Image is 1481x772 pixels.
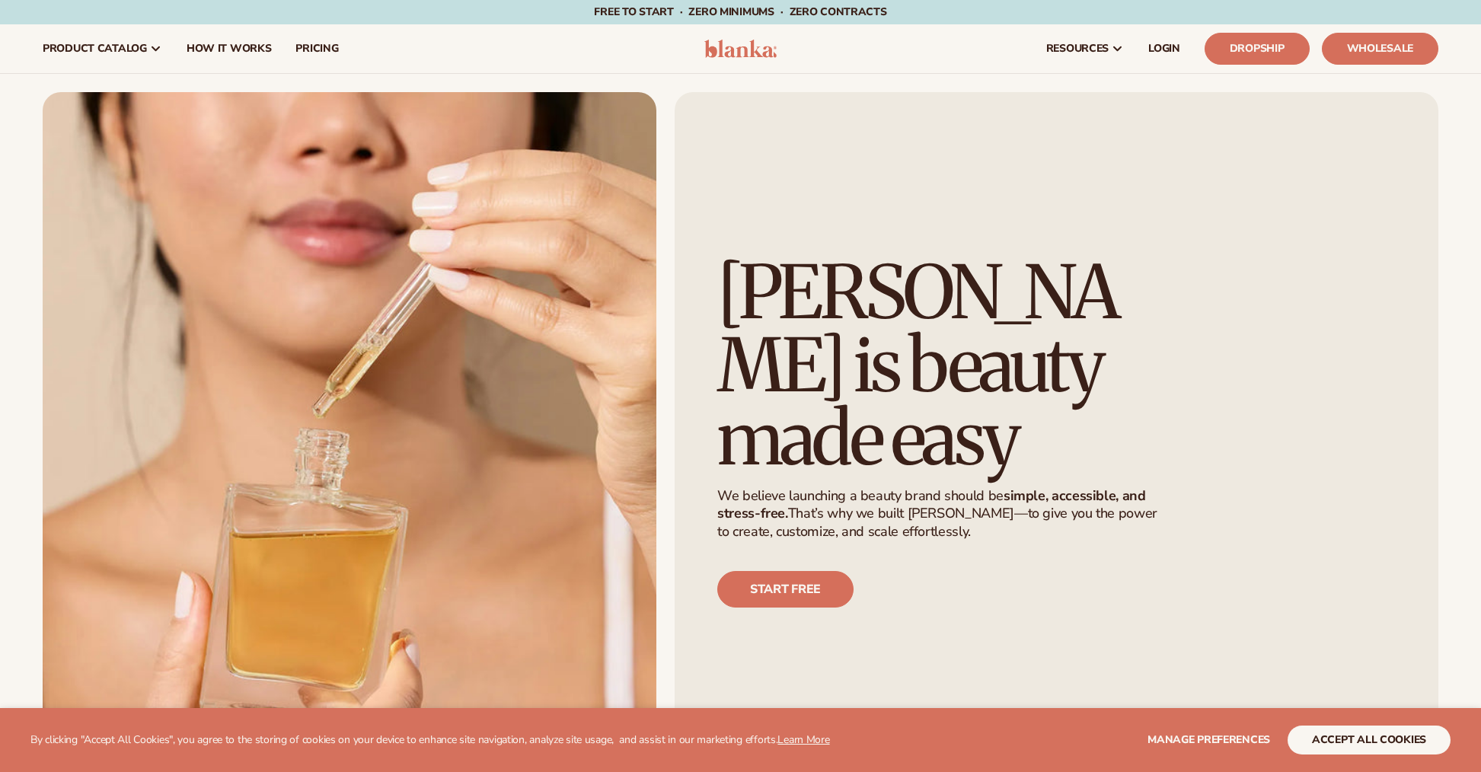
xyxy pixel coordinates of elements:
[717,486,1146,522] strong: simple, accessible, and stress-free.
[1288,726,1451,754] button: accept all cookies
[283,24,350,73] a: pricing
[1147,732,1270,747] span: Manage preferences
[174,24,284,73] a: How It Works
[43,43,147,55] span: product catalog
[717,571,854,608] a: Start free
[594,5,886,19] span: Free to start · ZERO minimums · ZERO contracts
[704,40,777,58] img: logo
[1148,43,1180,55] span: LOGIN
[777,732,829,747] a: Learn More
[717,487,1171,541] p: We believe launching a beauty brand should be That’s why we built [PERSON_NAME]—to give you the p...
[30,734,830,747] p: By clicking "Accept All Cookies", you agree to the storing of cookies on your device to enhance s...
[1034,24,1136,73] a: resources
[1147,726,1270,754] button: Manage preferences
[295,43,338,55] span: pricing
[43,92,656,771] img: female with serum dropper private label dropship
[30,24,174,73] a: product catalog
[1136,24,1192,73] a: LOGIN
[1205,33,1310,65] a: Dropship
[1322,33,1438,65] a: Wholesale
[187,43,272,55] span: How It Works
[717,256,1180,475] h1: [PERSON_NAME] is beauty made easy
[1046,43,1109,55] span: resources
